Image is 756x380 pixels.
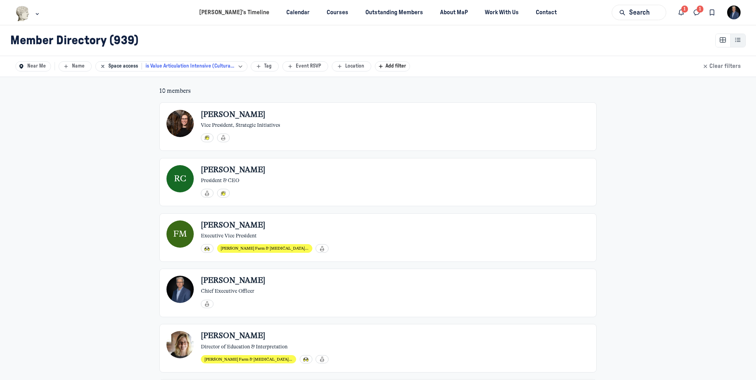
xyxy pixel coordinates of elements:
a: Calendar [279,5,316,20]
a: View user profile [166,165,589,198]
button: Notifications [674,5,689,20]
a: View user profile [166,276,589,308]
button: Direct messages [689,5,705,20]
span: Chief Executive Officer [201,288,254,294]
span: [PERSON_NAME] [201,276,265,286]
h1: Member Directory (939) [10,33,138,48]
a: Work With Us [478,5,526,20]
button: Museums as Progress logo [15,5,41,22]
span: President & CEO [201,177,239,184]
span: Executive Vice President [201,232,257,239]
button: Location [332,61,371,71]
span: [PERSON_NAME] [201,331,265,341]
button: Bookmarks [704,5,720,20]
button: Event RSVP [282,61,328,71]
a: View user profile [166,220,589,253]
div: RC [166,165,194,192]
span: [PERSON_NAME] [201,165,265,175]
svg: Card view [719,37,727,43]
svg: List view [734,37,742,43]
div: 10 members [159,87,597,102]
button: Tag [251,61,279,71]
button: Add filter [375,61,410,71]
button: Near Me [15,61,51,71]
span: [PERSON_NAME] Farm & [MEDICAL_DATA] ... [204,357,292,362]
a: View user profile [166,331,589,363]
div: FM [166,220,194,248]
span: [PERSON_NAME] [201,220,265,231]
button: Clear filterSpace accessis Value Articulation Intensive (Cultural Leadership Lab) [95,61,248,71]
a: Outstanding Members [359,5,430,20]
div: is Value Articulation Intensive (Cultural Leadership Lab) [146,63,234,70]
button: Clear filter [99,63,107,70]
img: Museums as Progress logo [15,6,30,21]
p: Clear filters [709,62,741,71]
div: Event RSVP [286,63,325,70]
a: [PERSON_NAME]’s Timeline [192,5,276,20]
span: Director of Education & Interpretation [201,343,287,350]
button: User menu options [727,6,741,19]
button: Clear filters [701,62,741,71]
span: [PERSON_NAME] [201,110,265,120]
span: Add filter [386,64,410,69]
a: Contact [529,5,564,20]
div: Location [336,63,368,70]
span: [PERSON_NAME] Farm & [MEDICAL_DATA] ... [221,246,308,251]
div: Tag [255,63,275,70]
a: About MaP [433,5,475,20]
div: Space access [99,63,142,70]
a: View user profile [166,110,589,142]
button: Search [612,5,666,20]
a: Courses [320,5,355,20]
button: Name [59,61,92,71]
div: Name [62,63,88,70]
span: Vice President, Strategic Initiatives [201,122,280,128]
